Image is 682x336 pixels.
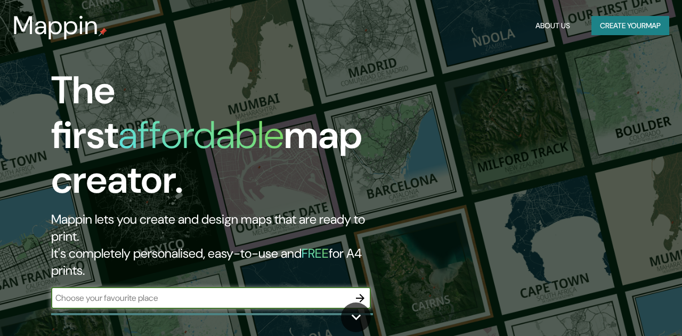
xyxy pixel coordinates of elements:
h3: Mappin [13,11,99,40]
button: Create yourmap [591,16,669,36]
input: Choose your favourite place [51,292,350,304]
h5: FREE [302,245,329,261]
img: mappin-pin [99,28,107,36]
h1: affordable [118,110,284,160]
h1: The first map creator. [51,68,392,211]
button: About Us [531,16,574,36]
h2: Mappin lets you create and design maps that are ready to print. It's completely personalised, eas... [51,211,392,279]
